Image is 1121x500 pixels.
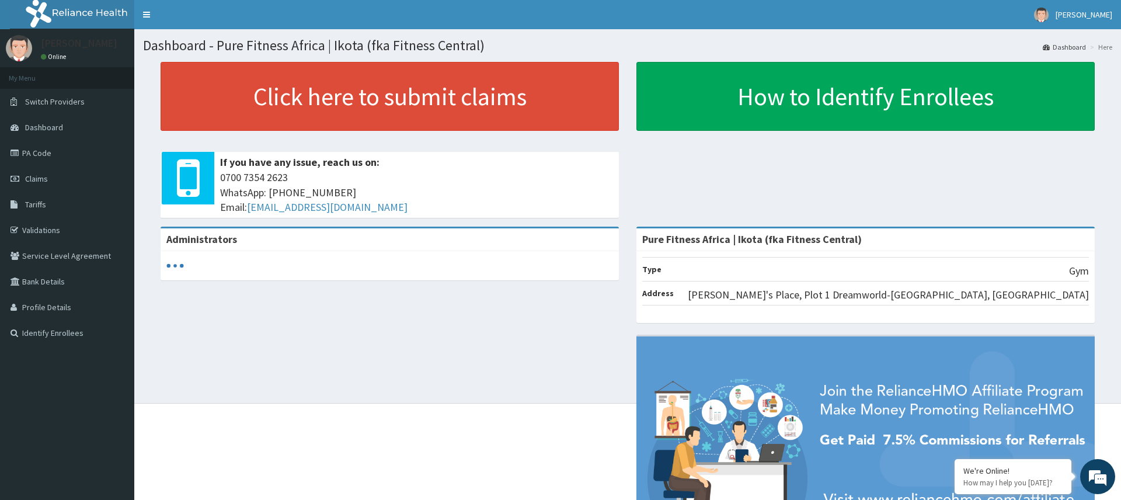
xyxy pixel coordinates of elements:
span: Dashboard [25,122,63,133]
span: [PERSON_NAME] [1056,9,1112,20]
p: [PERSON_NAME] [41,38,117,48]
b: Administrators [166,232,237,246]
span: Switch Providers [25,96,85,107]
b: If you have any issue, reach us on: [220,155,380,169]
img: User Image [6,35,32,61]
h1: Dashboard - Pure Fitness Africa | Ikota (fka Fitness Central) [143,38,1112,53]
span: 0700 7354 2623 WhatsApp: [PHONE_NUMBER] Email: [220,170,613,215]
svg: audio-loading [166,257,184,275]
img: User Image [1034,8,1049,22]
span: Claims [25,173,48,184]
p: How may I help you today? [963,478,1063,488]
b: Address [642,288,674,298]
a: [EMAIL_ADDRESS][DOMAIN_NAME] [247,200,408,214]
a: Dashboard [1043,42,1086,52]
p: Gym [1069,263,1089,279]
strong: Pure Fitness Africa | Ikota (fka Fitness Central) [642,232,862,246]
li: Here [1087,42,1112,52]
p: [PERSON_NAME]'s Place, Plot 1 Dreamworld-[GEOGRAPHIC_DATA], [GEOGRAPHIC_DATA] [688,287,1089,303]
a: How to Identify Enrollees [636,62,1095,131]
div: We're Online! [963,466,1063,476]
span: Tariffs [25,199,46,210]
a: Click here to submit claims [161,62,619,131]
a: Online [41,53,69,61]
b: Type [642,264,662,275]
